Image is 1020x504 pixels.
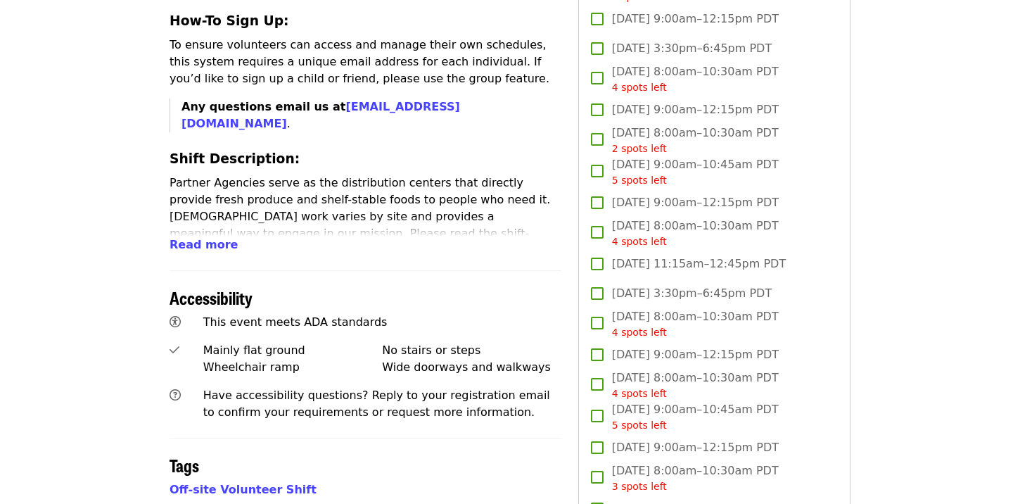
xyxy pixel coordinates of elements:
span: [DATE] 8:00am–10:30am PDT [612,63,779,95]
p: . [181,99,561,132]
span: 4 spots left [612,327,667,338]
button: Read more [170,237,238,253]
span: Have accessibility questions? Reply to your registration email to confirm your requirements or re... [203,389,550,419]
span: [DATE] 8:00am–10:30am PDT [612,218,779,249]
span: 2 spots left [612,143,667,154]
i: question-circle icon [170,389,181,402]
span: [DATE] 9:00am–12:15pm PDT [612,346,779,363]
span: 4 spots left [612,82,667,93]
span: [DATE] 8:00am–10:30am PDT [612,370,779,401]
span: 4 spots left [612,388,667,399]
span: [DATE] 9:00am–12:15pm PDT [612,194,779,211]
span: 5 spots left [612,175,667,186]
span: 4 spots left [612,236,667,247]
span: [DATE] 9:00am–12:15pm PDT [612,439,779,456]
span: This event meets ADA standards [203,315,388,329]
span: [DATE] 9:00am–10:45am PDT [612,401,779,433]
span: [DATE] 8:00am–10:30am PDT [612,308,779,340]
strong: Shift Description: [170,151,300,166]
p: Partner Agencies serve as the distribution centers that directly provide fresh produce and shelf-... [170,175,561,276]
i: universal-access icon [170,315,181,329]
span: 5 spots left [612,420,667,431]
span: Accessibility [170,285,253,310]
div: Wheelchair ramp [203,359,383,376]
strong: How-To Sign Up: [170,13,289,28]
span: [DATE] 9:00am–10:45am PDT [612,156,779,188]
span: Tags [170,453,199,477]
span: [DATE] 3:30pm–6:45pm PDT [612,285,772,302]
span: Read more [170,238,238,251]
span: [DATE] 9:00am–12:15pm PDT [612,101,779,118]
a: Off-site Volunteer Shift [170,483,317,496]
div: Mainly flat ground [203,342,383,359]
span: [DATE] 8:00am–10:30am PDT [612,462,779,494]
div: Wide doorways and walkways [382,359,561,376]
i: check icon [170,344,179,357]
span: [DATE] 9:00am–12:15pm PDT [612,11,779,27]
p: To ensure volunteers can access and manage their own schedules, this system requires a unique ema... [170,37,561,87]
span: [DATE] 11:15am–12:45pm PDT [612,256,786,272]
span: [DATE] 8:00am–10:30am PDT [612,125,779,156]
span: 3 spots left [612,481,667,492]
strong: Any questions email us at [181,100,460,130]
span: [DATE] 3:30pm–6:45pm PDT [612,40,772,57]
div: No stairs or steps [382,342,561,359]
